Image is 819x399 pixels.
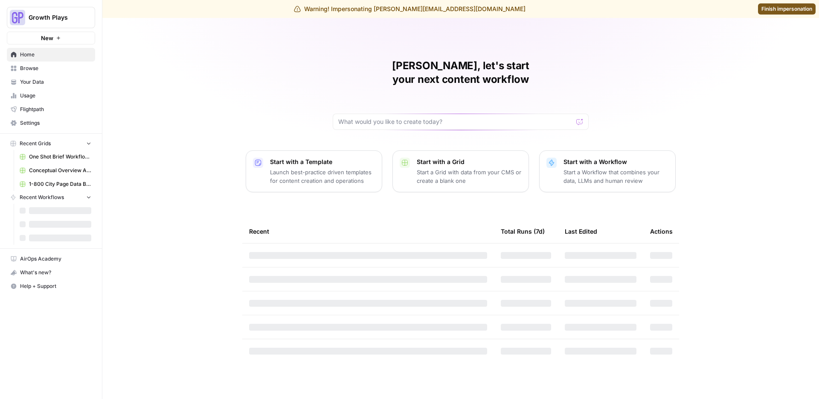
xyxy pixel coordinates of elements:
[294,5,526,13] div: Warning! Impersonating [PERSON_NAME][EMAIL_ADDRESS][DOMAIN_NAME]
[41,34,53,42] span: New
[7,266,95,279] button: What's new?
[7,103,95,116] a: Flightpath
[29,153,91,161] span: One Shot Brief Workflow Grid
[20,282,91,290] span: Help + Support
[20,106,91,113] span: Flightpath
[761,5,812,13] span: Finish impersonation
[20,194,64,201] span: Recent Workflows
[7,62,95,75] a: Browse
[563,168,668,185] p: Start a Workflow that combines your data, LLMs and human review
[249,220,487,243] div: Recent
[539,150,676,192] button: Start with a WorkflowStart a Workflow that combines your data, LLMs and human review
[7,89,95,103] a: Usage
[501,220,545,243] div: Total Runs (7d)
[333,59,589,86] h1: [PERSON_NAME], let's start your next content workflow
[7,7,95,28] button: Workspace: Growth Plays
[417,168,522,185] p: Start a Grid with data from your CMS or create a blank one
[16,150,95,164] a: One Shot Brief Workflow Grid
[563,158,668,166] p: Start with a Workflow
[7,266,95,279] div: What's new?
[270,158,375,166] p: Start with a Template
[20,255,91,263] span: AirOps Academy
[7,137,95,150] button: Recent Grids
[16,177,95,191] a: 1-800 City Page Data Batch 5
[29,167,91,174] span: Conceptual Overview Article Grid
[392,150,529,192] button: Start with a GridStart a Grid with data from your CMS or create a blank one
[565,220,597,243] div: Last Edited
[7,279,95,293] button: Help + Support
[10,10,25,25] img: Growth Plays Logo
[758,3,816,15] a: Finish impersonation
[7,116,95,130] a: Settings
[20,78,91,86] span: Your Data
[20,51,91,59] span: Home
[246,150,382,192] button: Start with a TemplateLaunch best-practice driven templates for content creation and operations
[29,180,91,188] span: 1-800 City Page Data Batch 5
[650,220,673,243] div: Actions
[270,168,375,185] p: Launch best-practice driven templates for content creation and operations
[20,119,91,127] span: Settings
[7,32,95,44] button: New
[7,75,95,89] a: Your Data
[417,158,522,166] p: Start with a Grid
[16,164,95,177] a: Conceptual Overview Article Grid
[20,65,91,72] span: Browse
[7,48,95,62] a: Home
[20,140,51,147] span: Recent Grids
[20,92,91,100] span: Usage
[338,117,573,126] input: What would you like to create today?
[7,252,95,266] a: AirOps Academy
[29,13,80,22] span: Growth Plays
[7,191,95,204] button: Recent Workflows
